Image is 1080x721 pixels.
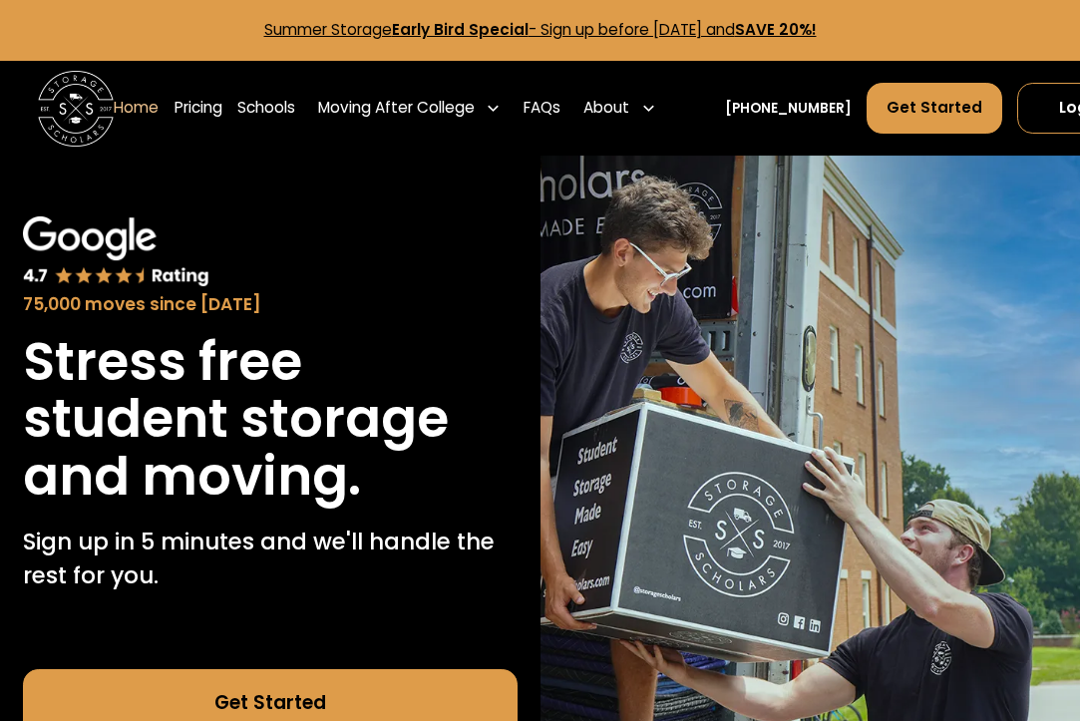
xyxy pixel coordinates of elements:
[583,97,629,120] div: About
[524,82,560,135] a: FAQs
[576,82,664,135] div: About
[23,216,209,288] img: Google 4.7 star rating
[318,97,475,120] div: Moving After College
[310,82,509,135] div: Moving After College
[114,82,159,135] a: Home
[175,82,222,135] a: Pricing
[264,19,817,40] a: Summer StorageEarly Bird Special- Sign up before [DATE] andSAVE 20%!
[392,19,529,40] strong: Early Bird Special
[867,83,1002,135] a: Get Started
[23,525,518,593] p: Sign up in 5 minutes and we'll handle the rest for you.
[237,82,295,135] a: Schools
[23,292,518,318] div: 75,000 moves since [DATE]
[38,71,114,147] a: home
[725,99,852,119] a: [PHONE_NUMBER]
[735,19,817,40] strong: SAVE 20%!
[23,333,518,506] h1: Stress free student storage and moving.
[38,71,114,147] img: Storage Scholars main logo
